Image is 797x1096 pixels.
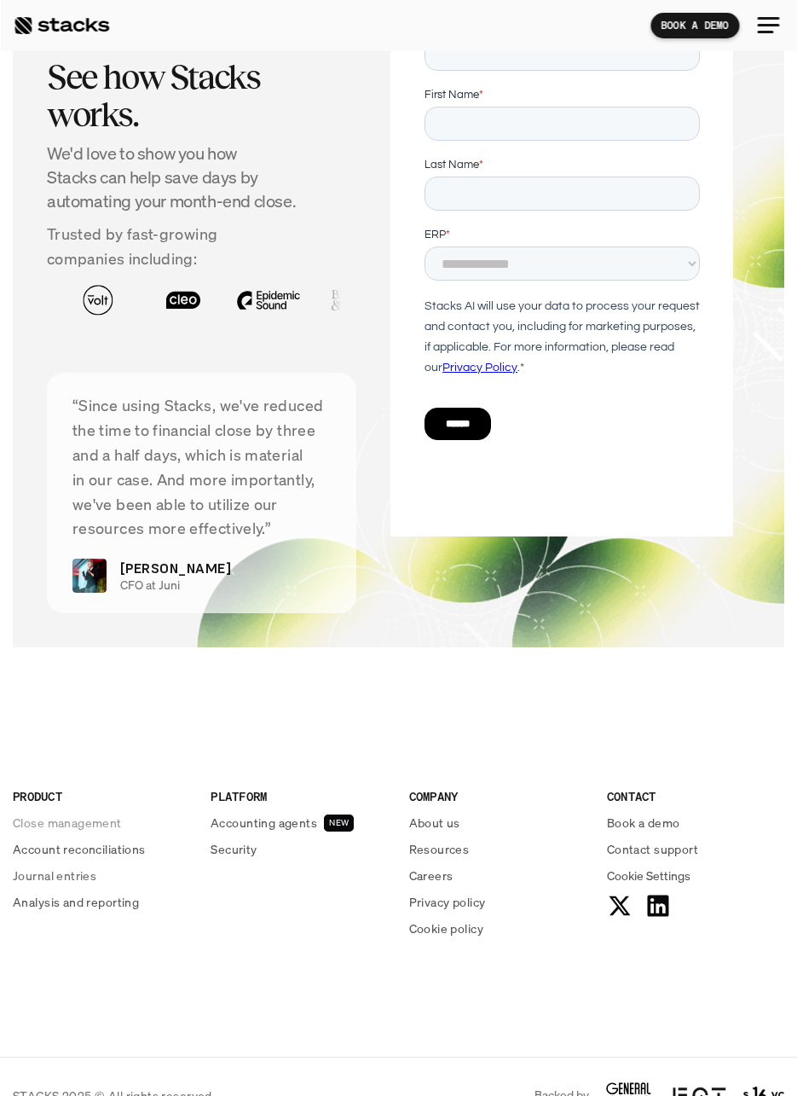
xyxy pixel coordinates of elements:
p: Resources [409,840,470,858]
a: Privacy policy [409,893,586,911]
p: Accounting agents [211,814,317,832]
p: PLATFORM [211,787,388,805]
p: Close management [13,814,122,832]
p: About us [409,814,460,832]
h2: NEW [329,818,349,828]
a: About us [409,814,586,832]
p: CFO at Juni [120,578,331,593]
button: Cookie Trigger [607,867,690,884]
a: Analysis and reporting [13,893,190,911]
a: Contact support [607,840,784,858]
a: Book a demo [607,814,784,832]
p: PRODUCT [13,787,190,805]
p: Analysis and reporting [13,893,139,911]
p: CONTACT [607,787,784,805]
a: Journal entries [13,867,190,884]
iframe: Form 1 [424,16,700,455]
p: COMPANY [409,787,586,805]
span: Cookie Settings [607,867,690,884]
p: [PERSON_NAME] [120,558,331,578]
p: “Since using Stacks, we've reduced the time to financial close by three and a half days, which is... [72,393,331,541]
p: Careers [409,867,453,884]
a: Security [211,840,388,858]
a: Careers [409,867,586,884]
p: Trusted by fast-growing companies including: [47,222,356,271]
a: Accounting agentsNEW [211,814,388,832]
p: Contact support [607,840,698,858]
h4: We'd love to show you how Stacks can help save days by automating your month-end close. [47,142,356,213]
p: Book a demo [607,814,680,832]
h2: See how Stacks works. [47,58,356,133]
p: Account reconciliations [13,840,146,858]
a: BOOK A DEMO [650,13,739,38]
a: Cookie policy [409,919,586,937]
p: Privacy policy [409,893,486,911]
p: Journal entries [13,867,96,884]
a: Resources [409,840,586,858]
p: Cookie policy [409,919,483,937]
a: Close management [13,814,190,832]
p: BOOK A DEMO [661,20,729,32]
p: Security [211,840,257,858]
a: Account reconciliations [13,840,190,858]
